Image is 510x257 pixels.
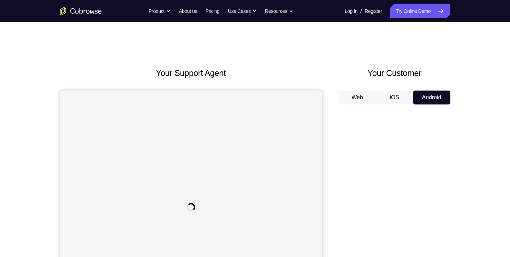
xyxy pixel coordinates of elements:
button: Android [413,91,450,104]
a: Register [365,4,382,18]
a: Pricing [205,4,219,18]
a: Try Online Demo [390,4,450,18]
h2: Your Support Agent [60,67,322,79]
button: iOS [376,91,413,104]
span: / [360,7,362,15]
a: About us [179,4,197,18]
a: Go to the home page [60,7,102,15]
a: Log In [345,4,358,18]
h2: Your Customer [339,67,450,79]
button: Resources [265,4,293,18]
button: Product [149,4,170,18]
button: Web [339,91,376,104]
button: Use Cases [228,4,257,18]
